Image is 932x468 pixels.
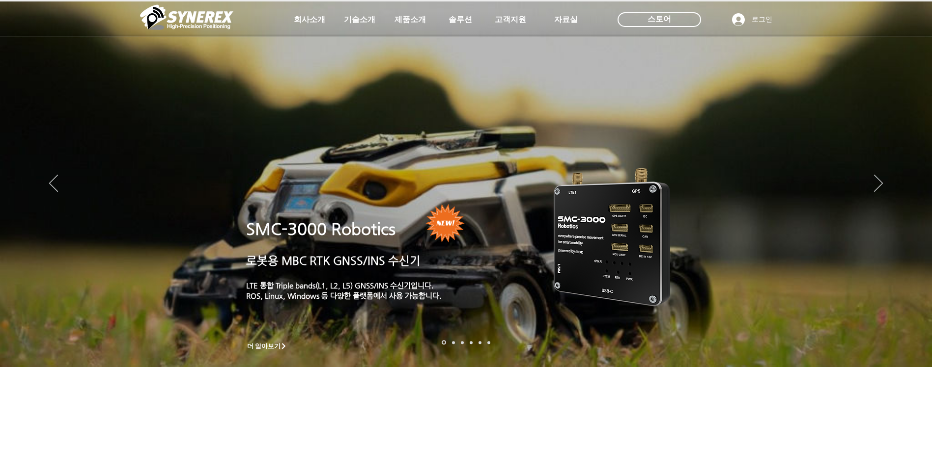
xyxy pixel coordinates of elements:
[540,154,685,318] img: KakaoTalk_20241224_155801212.png
[335,10,384,29] a: 기술소개
[386,10,435,29] a: 제품소개
[648,14,671,25] span: 스토어
[247,342,281,351] span: 더 알아보기
[439,340,493,345] nav: 슬라이드
[246,254,421,267] a: 로봇용 MBC RTK GNSS/INS 수신기
[541,10,591,29] a: 자료실
[725,10,779,29] button: 로그인
[246,220,395,238] a: SMC-3000 Robotics
[243,340,292,352] a: 더 알아보기
[618,12,701,27] div: 스토어
[487,341,490,344] a: 정밀농업
[246,281,434,289] a: LTE 통합 Triple bands(L1, L2, L5) GNSS/INS 수신기입니다.
[294,15,325,25] span: 회사소개
[449,15,472,25] span: 솔루션
[874,175,883,193] button: 다음
[495,15,526,25] span: 고객지원
[442,340,446,345] a: 로봇- SMC 2000
[395,15,426,25] span: 제품소개
[49,175,58,193] button: 이전
[285,10,334,29] a: 회사소개
[748,15,776,25] span: 로그인
[486,10,535,29] a: 고객지원
[479,341,481,344] a: 로봇
[140,2,233,32] img: 씨너렉스_White_simbol_대지 1.png
[461,341,464,344] a: 측량 IoT
[470,341,473,344] a: 자율주행
[436,10,485,29] a: 솔루션
[554,15,578,25] span: 자료실
[452,341,455,344] a: 드론 8 - SMC 2000
[246,291,442,300] a: ROS, Linux, Windows 등 다양한 플랫폼에서 사용 가능합니다.
[344,15,375,25] span: 기술소개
